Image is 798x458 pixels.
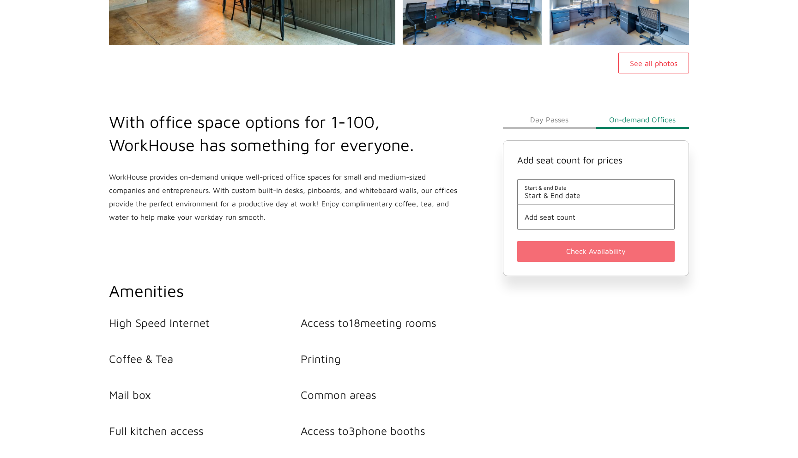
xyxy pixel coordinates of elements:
li: Coffee & Tea [109,352,301,365]
li: Access to 18 meeting rooms [301,316,492,329]
li: Printing [301,352,492,365]
span: Start & End date [525,191,667,199]
button: On-demand Offices [596,110,689,129]
button: Start & end DateStart & End date [525,184,667,199]
h2: Amenities [109,279,492,302]
h2: With office space options for 1-100, WorkHouse has something for everyone. [109,110,459,157]
li: Full kitchen access [109,424,301,437]
p: WorkHouse provides on-demand unique well-priced office spaces for small and medium-sized companie... [109,170,459,224]
button: See all photos [618,53,689,73]
span: Start & end Date [525,184,667,191]
li: Common areas [301,388,492,401]
li: Access to 3 phone booths [301,424,492,437]
button: Day Passes [503,110,596,129]
button: Add seat count [525,213,667,221]
li: Mail box [109,388,301,401]
h4: Add seat count for prices [517,155,675,165]
li: High Speed Internet [109,316,301,329]
button: Check Availability [517,241,675,262]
